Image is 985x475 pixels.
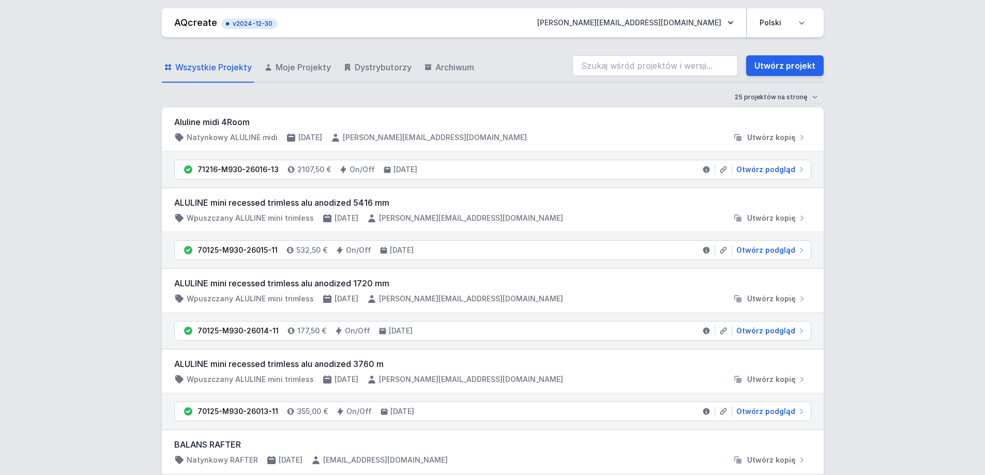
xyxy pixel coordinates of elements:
h3: BALANS RAFTER [174,438,811,451]
h4: [DATE] [335,213,358,223]
div: 71216-M930-26016-13 [198,164,279,175]
div: 70125-M930-26013-11 [198,406,278,417]
h4: Wpuszczany ALULINE mini trimless [187,294,314,304]
a: Archiwum [422,53,476,83]
h4: On/Off [346,245,371,255]
h4: [PERSON_NAME][EMAIL_ADDRESS][DOMAIN_NAME] [379,294,563,304]
h4: [DATE] [279,455,302,465]
span: Utwórz kopię [747,213,796,223]
span: Utwórz kopię [747,132,796,143]
h4: [DATE] [390,406,414,417]
a: Otwórz podgląd [732,164,807,175]
span: Dystrybutorzy [355,61,412,73]
span: Utwórz kopię [747,455,796,465]
div: 70125-M930-26014-11 [198,326,279,336]
h4: On/Off [350,164,375,175]
h4: On/Off [346,406,372,417]
h4: [PERSON_NAME][EMAIL_ADDRESS][DOMAIN_NAME] [379,374,563,385]
span: Wszystkie Projekty [175,61,252,73]
div: 70125-M930-26015-11 [198,245,278,255]
a: Otwórz podgląd [732,326,807,336]
a: Otwórz podgląd [732,406,807,417]
h4: 2107,50 € [297,164,331,175]
h4: Natynkowy RAFTER [187,455,258,465]
button: Utwórz kopię [729,455,811,465]
a: AQcreate [174,17,217,28]
h3: ALULINE mini recessed trimless alu anodized 5416 mm [174,196,811,209]
button: Utwórz kopię [729,132,811,143]
h4: [DATE] [390,245,414,255]
a: Dystrybutorzy [341,53,414,83]
span: Otwórz podgląd [736,326,795,336]
input: Szukaj wśród projektów i wersji... [572,55,738,76]
h4: Wpuszczany ALULINE mini trimless [187,374,314,385]
h4: [PERSON_NAME][EMAIL_ADDRESS][DOMAIN_NAME] [343,132,527,143]
h4: [EMAIL_ADDRESS][DOMAIN_NAME] [323,455,448,465]
h4: [DATE] [298,132,322,143]
button: [PERSON_NAME][EMAIL_ADDRESS][DOMAIN_NAME] [529,13,742,32]
h4: 177,50 € [297,326,326,336]
span: Moje Projekty [276,61,331,73]
h4: [DATE] [393,164,417,175]
h4: [DATE] [389,326,413,336]
h4: Natynkowy ALULINE midi [187,132,278,143]
a: Otwórz podgląd [732,245,807,255]
button: Utwórz kopię [729,294,811,304]
h3: Aluline midi 4Room [174,116,811,128]
button: Utwórz kopię [729,374,811,385]
a: Utwórz projekt [746,55,824,76]
span: v2024-12-30 [226,20,272,28]
h4: [PERSON_NAME][EMAIL_ADDRESS][DOMAIN_NAME] [379,213,563,223]
button: Utwórz kopię [729,213,811,223]
select: Wybierz język [753,13,811,32]
span: Otwórz podgląd [736,406,795,417]
h4: 532,50 € [296,245,327,255]
a: Moje Projekty [262,53,333,83]
span: Otwórz podgląd [736,245,795,255]
h3: ALULINE mini recessed trimless alu anodized 1720 mm [174,277,811,289]
span: Utwórz kopię [747,374,796,385]
span: Archiwum [435,61,474,73]
h3: ALULINE mini recessed trimless alu anodized 3760 m [174,358,811,370]
h4: [DATE] [335,294,358,304]
h4: [DATE] [335,374,358,385]
button: v2024-12-30 [221,17,278,29]
a: Wszystkie Projekty [162,53,254,83]
h4: On/Off [345,326,370,336]
span: Otwórz podgląd [736,164,795,175]
h4: 355,00 € [297,406,328,417]
span: Utwórz kopię [747,294,796,304]
h4: Wpuszczany ALULINE mini trimless [187,213,314,223]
